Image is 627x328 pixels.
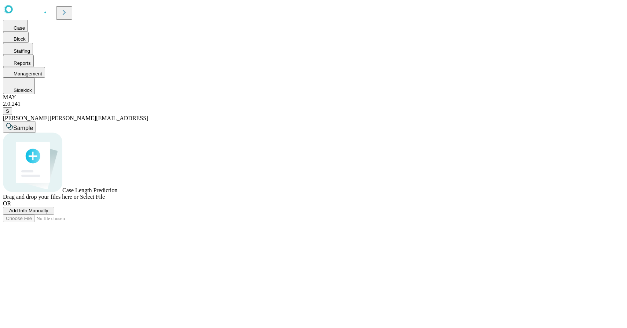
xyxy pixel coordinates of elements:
button: Reports [3,55,34,67]
span: Staffing [14,48,30,54]
button: Sample [3,122,36,133]
span: Drag and drop your files here or [3,194,78,200]
button: S [3,107,12,115]
button: Block [3,32,29,43]
span: S [6,108,9,114]
span: Management [14,71,42,77]
span: Sample [13,125,33,131]
span: Case [14,25,25,31]
span: Sidekick [14,87,32,93]
button: Management [3,67,45,78]
span: Reports [14,60,31,66]
span: Add Info Manually [9,208,48,213]
button: Staffing [3,43,33,55]
span: Case Length Prediction [62,187,117,193]
div: MAY [3,94,624,101]
span: Block [14,36,26,42]
button: Case [3,20,28,32]
button: Add Info Manually [3,207,54,215]
button: Sidekick [3,78,35,94]
div: 2.0.241 [3,101,624,107]
span: [PERSON_NAME] [3,115,49,121]
span: OR [3,200,11,206]
span: Select File [80,194,105,200]
span: [PERSON_NAME][EMAIL_ADDRESS] [49,115,148,121]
